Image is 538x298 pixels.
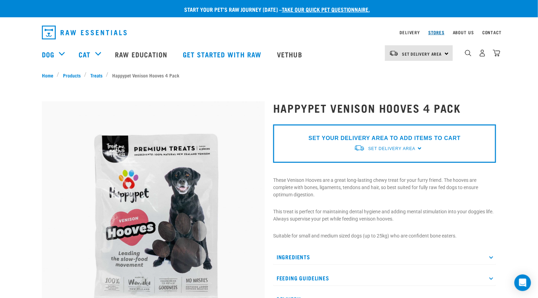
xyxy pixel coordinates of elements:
[400,31,420,34] a: Delivery
[42,49,54,59] a: Dog
[465,50,472,56] img: home-icon-1@2x.png
[273,232,496,240] p: Suitable for small and medium sized dogs (up to 25kg) who are confident bone eaters.
[42,72,57,79] a: Home
[176,40,270,68] a: Get started with Raw
[354,145,365,152] img: van-moving.png
[87,72,106,79] a: Treats
[273,270,496,286] p: Feeding Guidelines
[270,40,311,68] a: Vethub
[42,26,127,39] img: Raw Essentials Logo
[273,249,496,265] p: Ingredients
[368,146,415,151] span: Set Delivery Area
[36,23,502,42] nav: dropdown navigation
[514,274,531,291] div: Open Intercom Messenger
[493,49,500,57] img: home-icon@2x.png
[482,31,502,34] a: Contact
[273,102,496,114] h1: Happypet Venison Hooves 4 Pack
[42,72,496,79] nav: breadcrumbs
[273,177,496,198] p: These Venison Hooves are a great long-lasting chewy treat for your furry friend. The hooves are c...
[308,134,460,142] p: SET YOUR DELIVERY AREA TO ADD ITEMS TO CART
[402,53,442,55] span: Set Delivery Area
[108,40,176,68] a: Raw Education
[282,8,370,11] a: take our quick pet questionnaire.
[79,49,90,59] a: Cat
[389,50,398,56] img: van-moving.png
[453,31,474,34] a: About Us
[60,72,84,79] a: Products
[479,49,486,57] img: user.png
[273,208,496,223] p: This treat is perfect for maintaining dental hygiene and adding mental stimulation into your dogg...
[428,31,445,34] a: Stores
